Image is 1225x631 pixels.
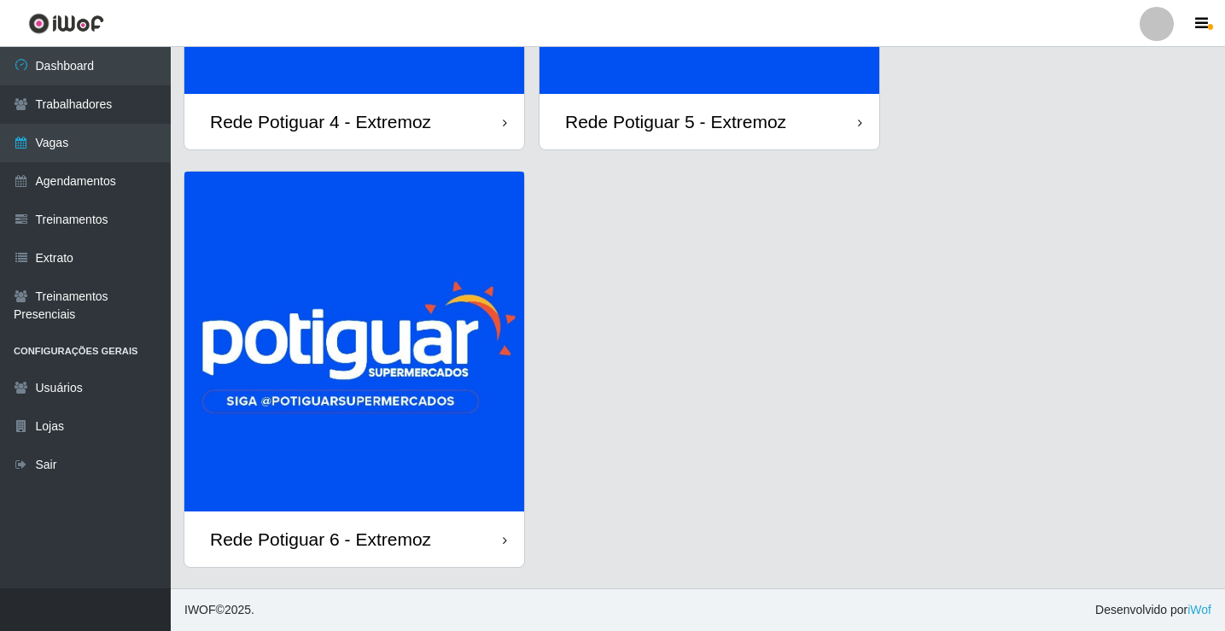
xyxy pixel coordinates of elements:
a: Rede Potiguar 6 - Extremoz [184,172,524,567]
span: IWOF [184,603,216,616]
div: Rede Potiguar 4 - Extremoz [210,111,431,132]
div: Rede Potiguar 6 - Extremoz [210,529,431,550]
span: © 2025 . [184,601,254,619]
img: CoreUI Logo [28,13,104,34]
span: Desenvolvido por [1095,601,1211,619]
img: cardImg [184,172,524,511]
a: iWof [1187,603,1211,616]
div: Rede Potiguar 5 - Extremoz [565,111,786,132]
